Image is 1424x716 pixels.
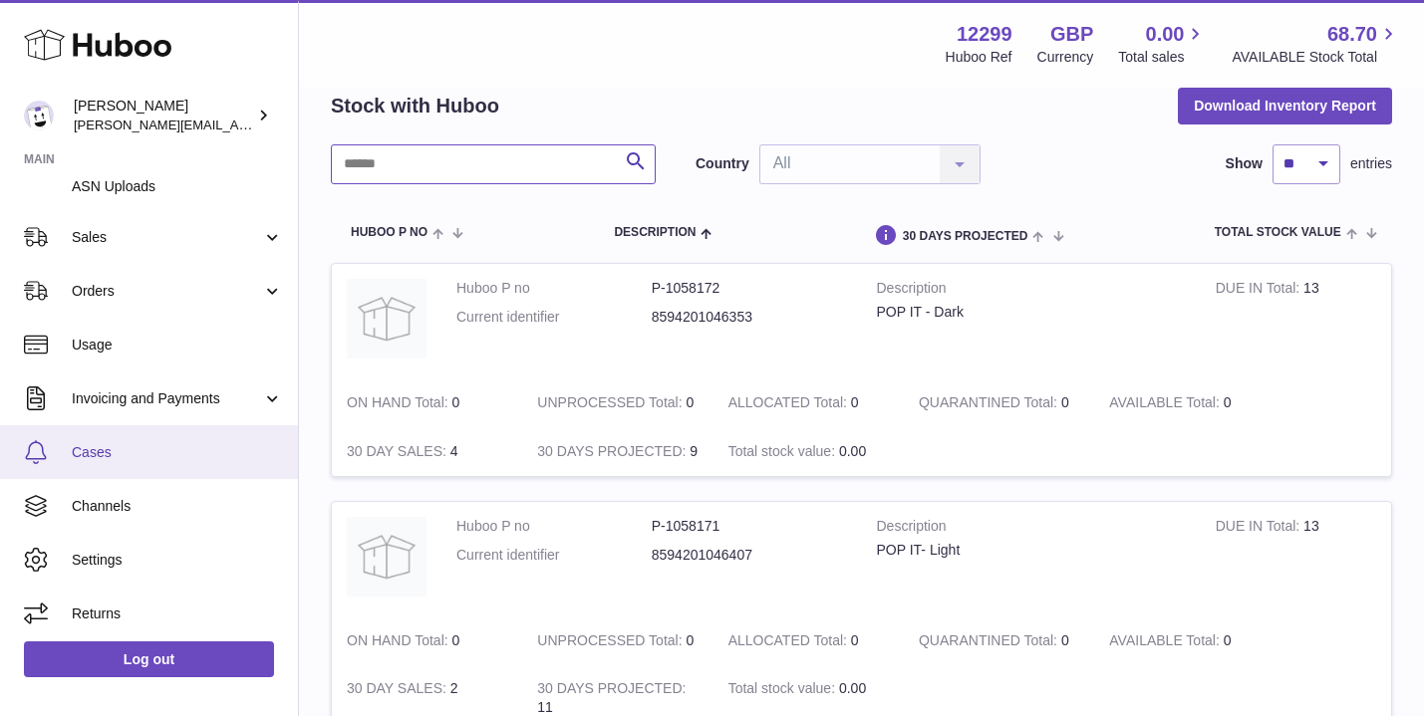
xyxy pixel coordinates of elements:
a: Log out [24,641,274,677]
span: 0.00 [1146,21,1185,48]
h2: Stock with Huboo [331,93,499,119]
td: 0 [332,378,522,427]
strong: QUARANTINED Total [919,632,1061,653]
span: Returns [72,604,283,623]
strong: Description [877,517,1186,541]
strong: 30 DAYS PROJECTED [537,443,690,464]
strong: ALLOCATED Total [728,394,851,415]
strong: 12299 [957,21,1012,48]
label: Country [696,154,749,173]
img: product image [347,279,427,358]
dd: P-1058172 [652,279,847,298]
strong: ON HAND Total [347,394,452,415]
strong: Description [877,279,1186,303]
span: Description [614,226,696,239]
td: 9 [522,427,712,476]
strong: ON HAND Total [347,632,452,653]
strong: QUARANTINED Total [919,394,1061,415]
td: 0 [1094,378,1284,427]
strong: UNPROCESSED Total [537,394,686,415]
strong: AVAILABLE Total [1109,394,1223,415]
strong: 30 DAY SALES [347,443,450,464]
dt: Huboo P no [456,279,652,298]
td: 13 [1201,502,1391,616]
dd: 8594201046407 [652,546,847,565]
button: Download Inventory Report [1178,88,1392,123]
dd: P-1058171 [652,517,847,536]
span: Sales [72,228,262,247]
img: anthony@happyfeetplaymats.co.uk [24,101,54,130]
dd: 8594201046353 [652,308,847,327]
dt: Current identifier [456,308,652,327]
span: Total sales [1118,48,1207,67]
strong: 30 DAYS PROJECTED [537,680,686,701]
td: 0 [1094,616,1284,665]
div: POP IT - Dark [877,303,1186,322]
span: Settings [72,551,283,570]
td: 0 [713,378,904,427]
span: Invoicing and Payments [72,389,262,408]
strong: DUE IN Total [1216,280,1303,301]
span: Cases [72,443,283,462]
span: Total stock value [1215,226,1341,239]
span: AVAILABLE Stock Total [1232,48,1400,67]
label: Show [1226,154,1263,173]
a: 0.00 Total sales [1118,21,1207,67]
span: Channels [72,497,283,516]
td: 4 [332,427,522,476]
span: [PERSON_NAME][EMAIL_ADDRESS][DOMAIN_NAME] [74,117,400,132]
span: 0 [1061,394,1069,410]
span: 0 [1061,632,1069,648]
strong: Total stock value [728,680,839,701]
strong: DUE IN Total [1216,518,1303,539]
img: product image [347,517,427,597]
strong: Total stock value [728,443,839,464]
span: 0.00 [839,443,866,459]
div: Huboo Ref [946,48,1012,67]
div: [PERSON_NAME] [74,97,253,134]
strong: 30 DAY SALES [347,680,450,701]
strong: ALLOCATED Total [728,632,851,653]
a: 68.70 AVAILABLE Stock Total [1232,21,1400,67]
span: 0.00 [839,680,866,696]
span: Huboo P no [351,226,427,239]
td: 0 [522,616,712,665]
strong: AVAILABLE Total [1109,632,1223,653]
span: 30 DAYS PROJECTED [903,230,1028,243]
span: ASN Uploads [72,177,283,196]
strong: GBP [1050,21,1093,48]
span: Orders [72,282,262,301]
strong: UNPROCESSED Total [537,632,686,653]
td: 0 [522,378,712,427]
td: 13 [1201,264,1391,378]
td: 0 [713,616,904,665]
td: 0 [332,616,522,665]
dt: Huboo P no [456,517,652,536]
div: Currency [1037,48,1094,67]
span: 68.70 [1327,21,1377,48]
span: entries [1350,154,1392,173]
span: Usage [72,336,283,355]
dt: Current identifier [456,546,652,565]
div: POP IT- Light [877,541,1186,560]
